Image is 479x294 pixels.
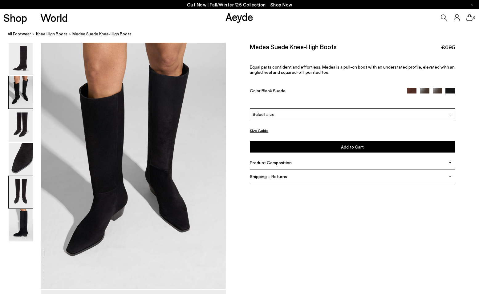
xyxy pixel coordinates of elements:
[250,43,337,50] h2: Medea Suede Knee-High Boots
[225,10,253,23] a: Aeyde
[9,143,33,175] img: Medea Suede Knee-High Boots - Image 4
[250,64,455,75] p: Equal parts confident and effortless, Medea is a pull-on boot with an understated profile, elevat...
[250,141,455,153] button: Add to Cart
[72,31,132,37] span: Medea Suede Knee-High Boots
[9,109,33,142] img: Medea Suede Knee-High Boots - Image 3
[270,2,292,7] span: Navigate to /collections/new-in
[262,88,286,93] span: Black Suede
[253,111,274,117] span: Select size
[9,76,33,109] img: Medea Suede Knee-High Boots - Image 2
[250,160,292,165] span: Product Composition
[466,14,473,21] a: 0
[250,127,268,134] button: Size Guide
[8,31,31,37] a: All Footwear
[36,31,67,37] a: knee high boots
[8,26,479,43] nav: breadcrumb
[187,1,292,9] p: Out Now | Fall/Winter ‘25 Collection
[250,174,287,179] span: Shipping + Returns
[341,144,364,149] span: Add to Cart
[441,43,455,51] span: €695
[3,12,27,23] a: Shop
[9,43,33,75] img: Medea Suede Knee-High Boots - Image 1
[473,16,476,19] span: 0
[449,114,452,117] img: svg%3E
[40,12,68,23] a: World
[36,31,67,36] span: knee high boots
[9,209,33,241] img: Medea Suede Knee-High Boots - Image 6
[449,161,452,164] img: svg%3E
[9,176,33,208] img: Medea Suede Knee-High Boots - Image 5
[449,175,452,178] img: svg%3E
[250,88,400,95] div: Color:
